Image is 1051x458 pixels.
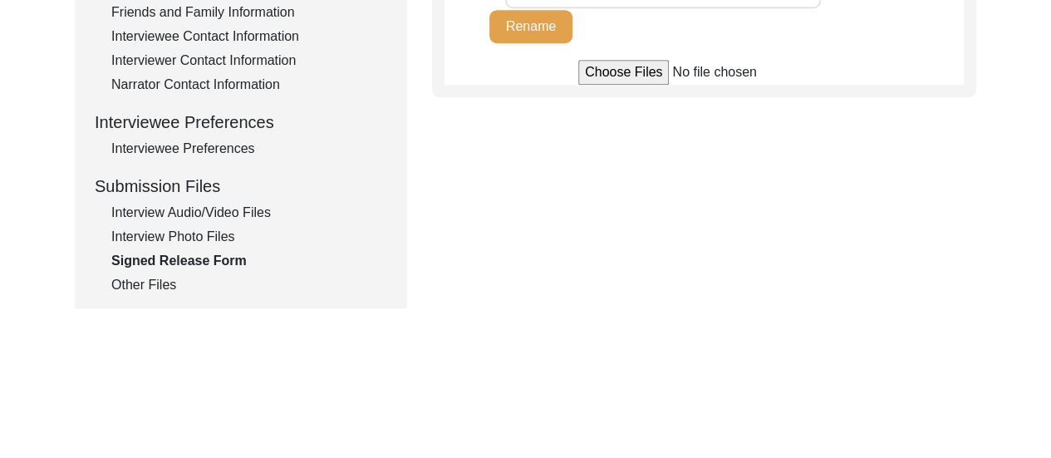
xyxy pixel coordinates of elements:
div: Interviewee Preferences [111,139,387,159]
div: Other Files [111,275,387,295]
div: Interviewer Contact Information [111,51,387,71]
div: Interview Audio/Video Files [111,203,387,223]
div: Interviewee Contact Information [111,27,387,47]
div: Friends and Family Information [111,2,387,22]
button: Rename [489,10,572,43]
div: Signed Release Form [111,251,387,271]
div: Interviewee Preferences [95,110,387,135]
div: Submission Files [95,174,387,199]
div: Interview Photo Files [111,227,387,247]
div: Narrator Contact Information [111,75,387,95]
